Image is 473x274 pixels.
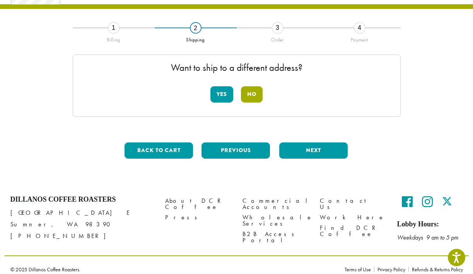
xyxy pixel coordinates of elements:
div: 3 [272,22,283,34]
p: Want to ship to a different address? [81,63,393,72]
button: Next [279,142,348,159]
button: No [241,86,263,103]
div: Billing [73,34,155,43]
button: Back to cart [125,142,193,159]
p: [GEOGRAPHIC_DATA] E Sumner, WA 98390 [PHONE_NUMBER] [10,207,154,242]
a: Press [165,212,231,223]
div: 1 [108,22,120,34]
a: B2B Access Portal [242,229,308,245]
a: Work Here [320,212,386,223]
p: © 2025 Dillanos Coffee Roasters. [10,267,333,272]
h5: Lobby Hours: [397,220,463,229]
a: Find DCR Coffee [320,223,386,239]
a: About DCR Coffee [165,195,231,212]
em: Weekdays 9 am to 5 pm [397,233,458,241]
a: Contact Us [320,195,386,212]
div: 2 [190,22,201,34]
a: Commercial Accounts [242,195,308,212]
h4: Dillanos Coffee Roasters [10,195,154,204]
div: Order [237,34,319,43]
div: Shipping [155,34,237,43]
a: Wholesale Services [242,212,308,229]
a: Refunds & Returns Policy [408,267,463,272]
div: Payment [319,34,401,43]
a: Privacy Policy [374,267,408,272]
a: Terms of Use [345,267,374,272]
button: Yes [210,86,233,103]
div: 4 [354,22,365,34]
button: Previous [201,142,270,159]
